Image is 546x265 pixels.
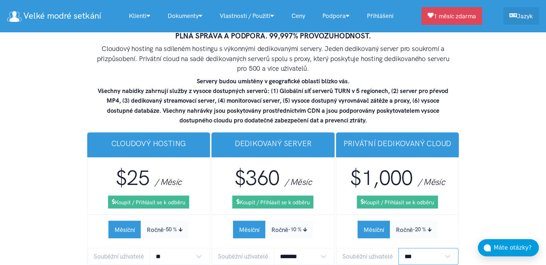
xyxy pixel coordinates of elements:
[94,253,144,260] font: Souběžní uživatelé
[98,87,448,124] font: Všechny nabídky zahrnují služby z vysoce dostupných serverů: (1) Globální síť serverů TURN v 5 re...
[390,221,438,238] button: Ročně-20 %
[233,221,313,238] div: Období předplatného
[494,244,532,251] font: Máte otázky?
[120,8,159,24] a: Klienti
[364,199,434,206] font: Koupit / Přihlásit se k odběru
[235,139,311,148] font: Dedikovaný server
[367,12,393,19] font: Přihlášení
[211,8,283,24] a: Vlastnosti / Použití
[322,12,346,19] font: Podpora
[421,7,482,25] a: 1 měsíc zdarma
[115,226,135,233] font: Měsíční
[7,11,22,22] img: logo
[344,139,451,148] font: Privátní dedikovaný cloud
[111,139,186,148] font: Cloudový hosting
[239,226,260,233] font: Měsíční
[271,226,288,233] font: Ročně
[314,8,358,24] a: Podpora
[291,12,305,19] font: Ceny
[218,253,268,260] font: Souběžní uživatelé
[364,226,384,233] font: Měsíční
[285,177,312,187] font: / Měsíc
[7,8,101,24] a: Velké modré setkání
[283,8,314,24] a: Ceny
[478,239,539,256] button: Máte otázky?
[108,221,141,238] button: Měsíční
[396,226,413,233] font: Ročně
[108,196,189,209] a: Koupit / Přihlásit se k odběru
[164,226,177,233] font: -50 %
[350,166,413,190] span: $1,000
[115,199,185,206] font: Koupit / Přihlásit se k odběru
[358,221,390,238] button: Měsíční
[232,196,313,209] a: Koupit / Přihlásit se k odběru
[108,221,188,238] div: Období předplatného
[147,226,164,233] font: Ročně
[197,78,350,85] font: Servery budou umístěny v geografické oblasti blízko vás.
[413,226,426,233] font: -20 %
[288,226,302,233] font: -10 %
[159,8,211,24] a: Dokumenty
[357,196,438,209] a: Koupit / Přihlásit se k odběru
[23,10,101,21] font: Velké modré setkání
[342,253,393,260] font: Souběžní uživatelé
[418,177,445,187] font: / Měsíc
[358,221,438,238] div: Období předplatného
[265,221,313,238] button: Ročně-10 %
[220,12,270,19] font: Vlastnosti / Použití
[141,221,188,238] button: Ročně-50 %
[517,13,533,20] font: Jazyk
[234,166,280,190] span: $360
[168,12,199,19] font: Dokumenty
[434,13,476,20] font: 1 měsíc zdarma
[129,12,146,19] font: Klienti
[116,166,149,190] span: $25
[97,45,449,73] font: Cloudový hosting na sdíleném hostingu s výkonnými dedikovanými servery. Jeden dedikovaný server p...
[239,199,309,206] font: Koupit / Přihlásit se k odběru
[233,221,266,238] button: Měsíční
[358,8,402,24] a: Přihlášení
[175,31,371,40] font: PLNÁ SPRÁVA A PODPORA. 99,997% PROVOZUHODNOST.
[155,177,182,187] font: / Měsíc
